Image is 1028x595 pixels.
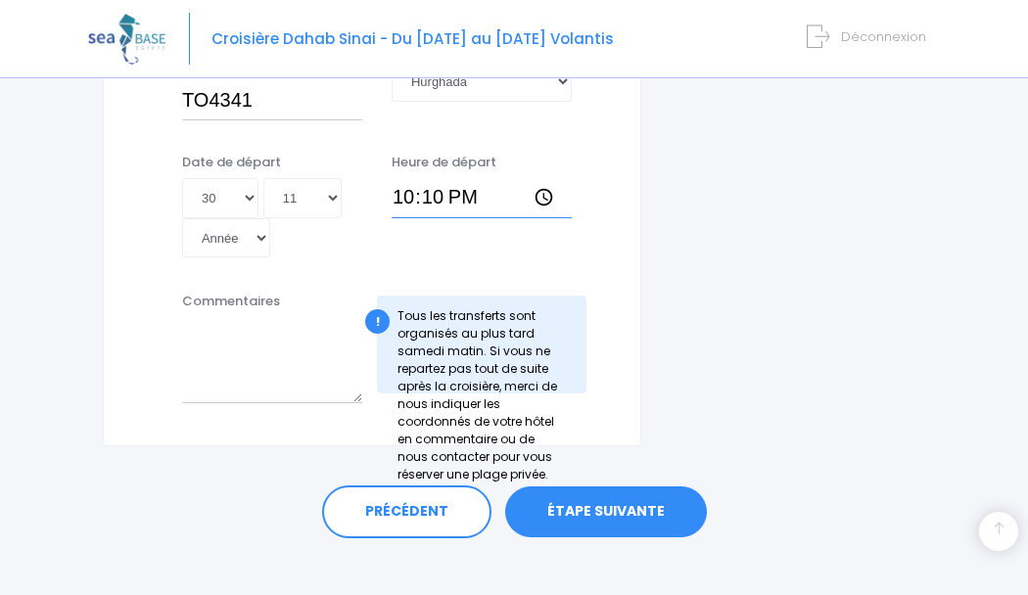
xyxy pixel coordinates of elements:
[182,153,281,172] label: Date de départ
[377,296,586,393] div: Tous les transferts sont organisés au plus tard samedi matin. Si vous ne repartez pas tout de sui...
[365,309,390,334] div: !
[392,153,496,172] label: Heure de départ
[841,27,926,46] span: Déconnexion
[211,28,614,49] span: Croisière Dahab Sinai - Du [DATE] au [DATE] Volantis
[322,485,491,538] a: PRÉCÉDENT
[182,292,280,311] label: Commentaires
[505,486,707,537] a: ÉTAPE SUIVANTE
